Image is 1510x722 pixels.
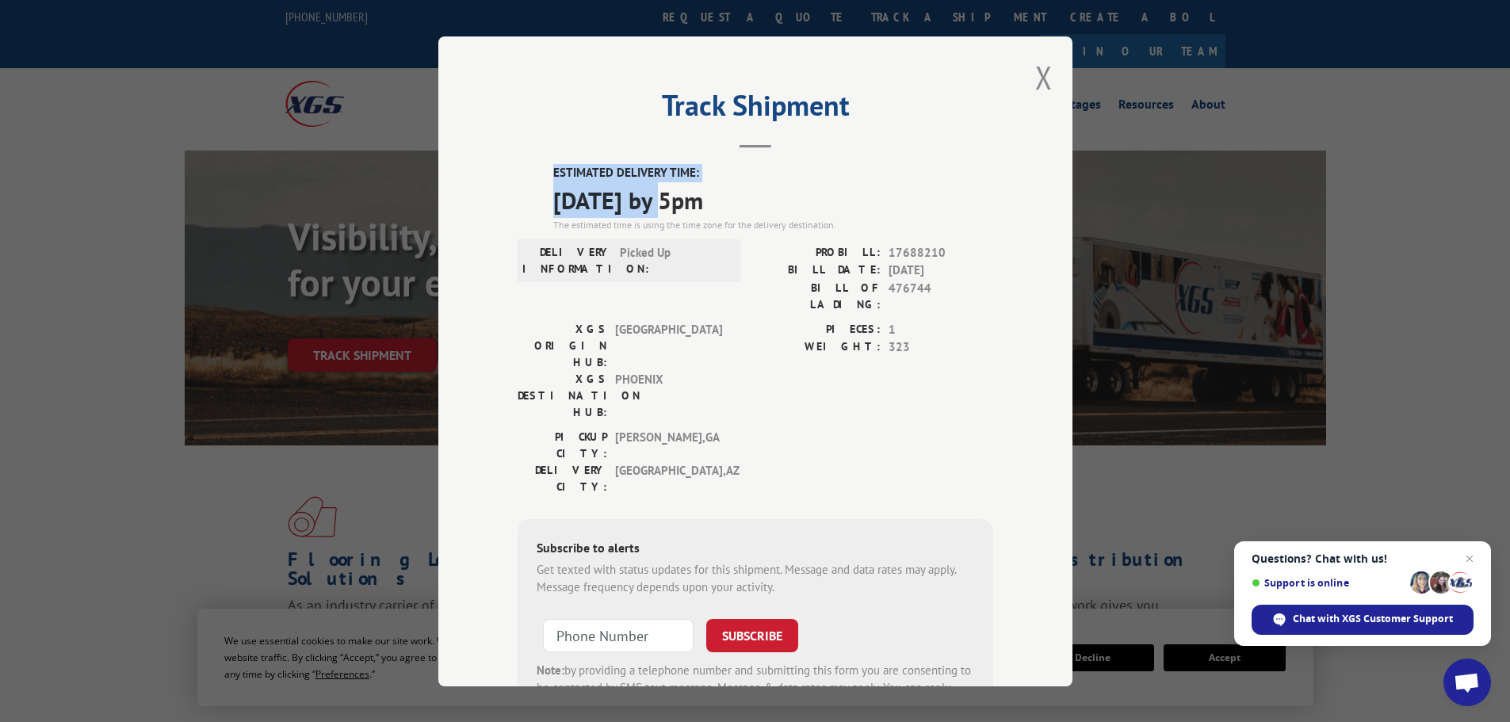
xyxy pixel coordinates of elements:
span: Questions? Chat with us! [1252,552,1474,565]
span: 17688210 [889,243,993,262]
span: PHOENIX [615,370,722,420]
span: [GEOGRAPHIC_DATA] [615,320,722,370]
span: Close chat [1460,549,1479,568]
label: PROBILL: [755,243,881,262]
label: ESTIMATED DELIVERY TIME: [553,164,993,182]
strong: Note: [537,662,564,677]
label: XGS DESTINATION HUB: [518,370,607,420]
div: The estimated time is using the time zone for the delivery destination. [553,217,993,231]
span: 323 [889,338,993,357]
label: XGS ORIGIN HUB: [518,320,607,370]
div: Chat with XGS Customer Support [1252,605,1474,635]
span: [GEOGRAPHIC_DATA] , AZ [615,461,722,495]
input: Phone Number [543,618,694,651]
label: PICKUP CITY: [518,428,607,461]
button: Close modal [1035,56,1053,98]
div: by providing a telephone number and submitting this form you are consenting to be contacted by SM... [537,661,974,715]
button: SUBSCRIBE [706,618,798,651]
span: [DATE] by 5pm [553,181,993,217]
div: Open chat [1443,659,1491,706]
h2: Track Shipment [518,94,993,124]
label: BILL OF LADING: [755,279,881,312]
label: BILL DATE: [755,262,881,280]
span: Support is online [1252,577,1405,589]
label: WEIGHT: [755,338,881,357]
label: DELIVERY INFORMATION: [522,243,612,277]
span: Picked Up [620,243,727,277]
span: [PERSON_NAME] , GA [615,428,722,461]
div: Subscribe to alerts [537,537,974,560]
span: 476744 [889,279,993,312]
label: PIECES: [755,320,881,338]
span: [DATE] [889,262,993,280]
span: 1 [889,320,993,338]
label: DELIVERY CITY: [518,461,607,495]
span: Chat with XGS Customer Support [1293,612,1453,626]
div: Get texted with status updates for this shipment. Message and data rates may apply. Message frequ... [537,560,974,596]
